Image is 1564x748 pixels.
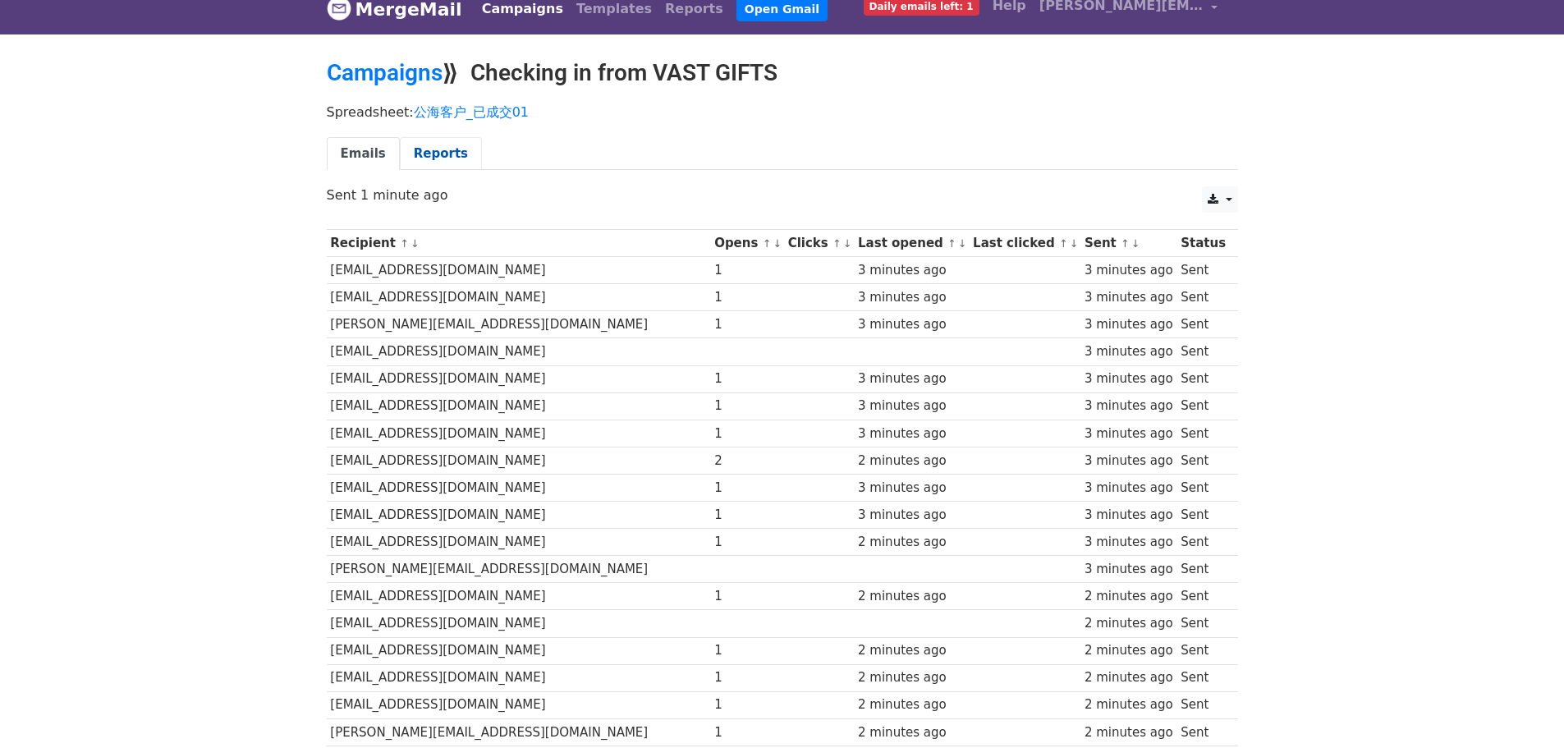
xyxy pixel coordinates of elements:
div: 1 [714,695,780,714]
div: 2 minutes ago [1085,587,1173,606]
div: 3 minutes ago [1085,506,1173,525]
a: ↓ [843,237,852,250]
div: 3 minutes ago [858,261,965,280]
td: Sent [1176,392,1229,420]
iframe: Chat Widget [1482,669,1564,748]
a: ↓ [958,237,967,250]
div: 1 [714,424,780,443]
td: Sent [1176,718,1229,746]
a: Reports [400,137,482,171]
div: 2 minutes ago [1085,695,1173,714]
th: Last clicked [969,230,1080,257]
td: [EMAIL_ADDRESS][DOMAIN_NAME] [327,365,711,392]
td: Sent [1176,583,1229,610]
th: Last opened [854,230,969,257]
div: 2 minutes ago [1085,723,1173,742]
td: [EMAIL_ADDRESS][DOMAIN_NAME] [327,338,711,365]
div: 3 minutes ago [1085,315,1173,334]
a: ↑ [832,237,842,250]
div: 3 minutes ago [858,506,965,525]
div: 3 minutes ago [858,479,965,498]
td: Sent [1176,284,1229,311]
a: ↑ [1121,237,1130,250]
div: 1 [714,506,780,525]
div: 3 minutes ago [1085,342,1173,361]
div: 2 minutes ago [1085,641,1173,660]
td: Sent [1176,691,1229,718]
td: Sent [1176,529,1229,556]
td: Sent [1176,637,1229,664]
div: 1 [714,288,780,307]
a: ↑ [763,237,772,250]
div: 1 [714,397,780,415]
div: 1 [714,315,780,334]
div: 2 minutes ago [858,668,965,687]
a: 公海客户_已成交01 [414,104,529,120]
div: 3 minutes ago [1085,369,1173,388]
td: [PERSON_NAME][EMAIL_ADDRESS][DOMAIN_NAME] [327,718,711,746]
td: Sent [1176,365,1229,392]
div: 2 minutes ago [858,587,965,606]
td: [EMAIL_ADDRESS][DOMAIN_NAME] [327,637,711,664]
th: Sent [1080,230,1176,257]
div: 3 minutes ago [858,369,965,388]
div: 1 [714,261,780,280]
td: [EMAIL_ADDRESS][DOMAIN_NAME] [327,474,711,501]
td: Sent [1176,420,1229,447]
div: 3 minutes ago [1085,424,1173,443]
td: [EMAIL_ADDRESS][DOMAIN_NAME] [327,284,711,311]
td: Sent [1176,664,1229,691]
td: [PERSON_NAME][EMAIL_ADDRESS][DOMAIN_NAME] [327,311,711,338]
div: 3 minutes ago [1085,560,1173,579]
td: [EMAIL_ADDRESS][DOMAIN_NAME] [327,257,711,284]
div: 1 [714,533,780,552]
th: Opens [710,230,784,257]
td: Sent [1176,556,1229,583]
div: 3 minutes ago [858,288,965,307]
td: [EMAIL_ADDRESS][DOMAIN_NAME] [327,529,711,556]
td: [EMAIL_ADDRESS][DOMAIN_NAME] [327,610,711,637]
div: 2 minutes ago [858,533,965,552]
td: [EMAIL_ADDRESS][DOMAIN_NAME] [327,691,711,718]
a: ↓ [773,237,782,250]
div: 1 [714,641,780,660]
div: 3 minutes ago [1085,397,1173,415]
div: 3 minutes ago [858,397,965,415]
td: [PERSON_NAME][EMAIL_ADDRESS][DOMAIN_NAME] [327,556,711,583]
div: 3 minutes ago [1085,261,1173,280]
td: [EMAIL_ADDRESS][DOMAIN_NAME] [327,447,711,474]
div: 聊天小组件 [1482,669,1564,748]
a: ↓ [1131,237,1140,250]
div: 2 minutes ago [858,452,965,470]
div: 2 minutes ago [858,641,965,660]
td: [EMAIL_ADDRESS][DOMAIN_NAME] [327,583,711,610]
a: Emails [327,137,400,171]
div: 2 [714,452,780,470]
div: 1 [714,479,780,498]
a: ↓ [410,237,420,250]
td: Sent [1176,338,1229,365]
th: Recipient [327,230,711,257]
div: 2 minutes ago [1085,668,1173,687]
div: 3 minutes ago [1085,452,1173,470]
p: Sent 1 minute ago [327,186,1238,204]
td: [EMAIL_ADDRESS][DOMAIN_NAME] [327,420,711,447]
a: ↑ [400,237,409,250]
div: 3 minutes ago [858,424,965,443]
h2: ⟫ Checking in from VAST GIFTS [327,59,1238,87]
p: Spreadsheet: [327,103,1238,121]
div: 1 [714,668,780,687]
td: [EMAIL_ADDRESS][DOMAIN_NAME] [327,664,711,691]
td: [EMAIL_ADDRESS][DOMAIN_NAME] [327,392,711,420]
td: [EMAIL_ADDRESS][DOMAIN_NAME] [327,502,711,529]
div: 3 minutes ago [858,315,965,334]
div: 2 minutes ago [1085,614,1173,633]
td: Sent [1176,474,1229,501]
div: 2 minutes ago [858,695,965,714]
a: ↓ [1070,237,1079,250]
td: Sent [1176,447,1229,474]
th: Clicks [784,230,854,257]
a: ↑ [1059,237,1068,250]
div: 2 minutes ago [858,723,965,742]
td: Sent [1176,502,1229,529]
